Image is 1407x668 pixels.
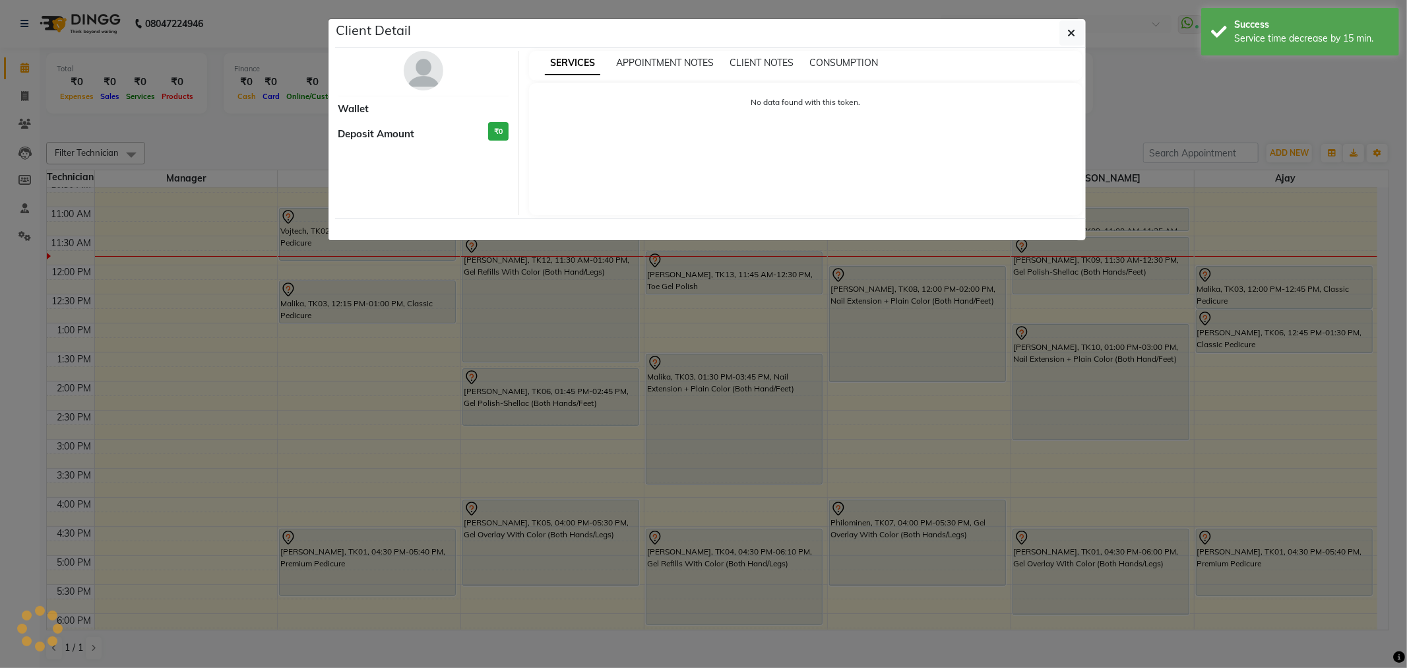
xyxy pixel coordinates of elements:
[338,102,369,117] span: Wallet
[1234,32,1389,46] div: Service time decrease by 15 min.
[542,96,1069,108] p: No data found with this token.
[616,57,714,69] span: APPOINTMENT NOTES
[730,57,794,69] span: CLIENT NOTES
[404,51,443,90] img: avatar
[545,51,600,75] span: SERVICES
[1234,18,1389,32] div: Success
[488,122,509,141] h3: ₹0
[336,20,412,40] h5: Client Detail
[338,127,415,142] span: Deposit Amount
[809,57,878,69] span: CONSUMPTION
